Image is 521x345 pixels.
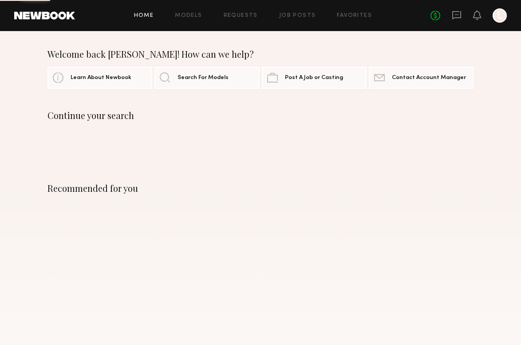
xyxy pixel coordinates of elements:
[279,13,316,19] a: Job Posts
[47,49,474,59] div: Welcome back [PERSON_NAME]! How can we help?
[262,67,367,89] a: Post A Job or Casting
[71,75,131,81] span: Learn About Newbook
[134,13,154,19] a: Home
[154,67,259,89] a: Search For Models
[337,13,372,19] a: Favorites
[175,13,202,19] a: Models
[47,67,152,89] a: Learn About Newbook
[493,8,507,23] a: L
[47,110,474,121] div: Continue your search
[392,75,466,81] span: Contact Account Manager
[178,75,229,81] span: Search For Models
[369,67,474,89] a: Contact Account Manager
[224,13,258,19] a: Requests
[47,183,474,194] div: Recommended for you
[285,75,343,81] span: Post A Job or Casting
